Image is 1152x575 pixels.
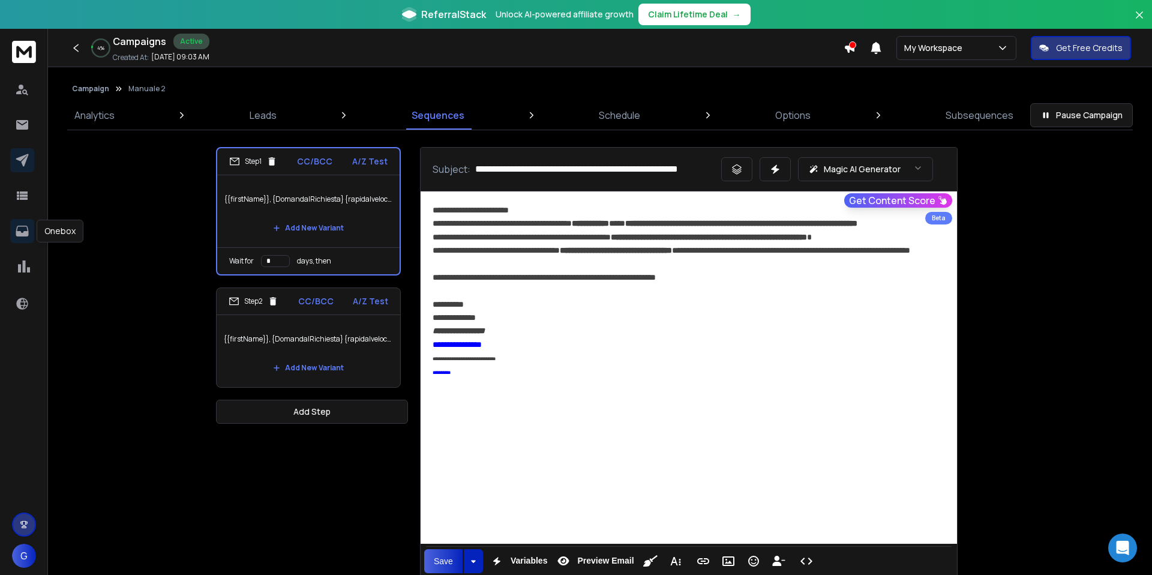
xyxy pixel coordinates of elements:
li: Step2CC/BCCA/Z Test{{firstName}}, {Domanda|Richiesta} {rapida|veloce|breve}Add New Variant [216,287,401,388]
div: Active [173,34,209,49]
button: Claim Lifetime Deal→ [638,4,751,25]
button: Campaign [72,84,109,94]
p: Wait for [229,256,254,266]
button: Magic AI Generator [798,157,933,181]
p: Options [775,108,811,122]
button: Clean HTML [639,549,662,573]
button: Code View [795,549,818,573]
button: Variables [485,549,550,573]
a: Schedule [592,101,647,130]
button: G [12,544,36,568]
p: Leads [250,108,277,122]
a: Sequences [404,101,472,130]
a: Analytics [67,101,122,130]
span: Variables [508,556,550,566]
p: Magic AI Generator [824,163,901,175]
li: Step1CC/BCCA/Z Test{{firstName}}, {Domanda|Richiesta} {rapida|veloce|breve}Add New VariantWait fo... [216,147,401,275]
a: Leads [242,101,284,130]
p: A/Z Test [352,155,388,167]
button: Get Free Credits [1031,36,1131,60]
div: Step 2 [229,296,278,307]
p: {{firstName}}, {Domanda|Richiesta} {rapida|veloce|breve} [224,322,393,356]
p: Schedule [599,108,640,122]
div: Open Intercom Messenger [1108,534,1137,562]
button: Add Step [216,400,408,424]
button: Close banner [1132,7,1147,36]
button: Save [424,549,463,573]
button: Add New Variant [263,216,353,240]
p: Created At: [113,53,149,62]
p: 4 % [97,44,104,52]
p: My Workspace [904,42,967,54]
p: Sequences [412,108,464,122]
p: CC/BCC [297,155,332,167]
button: Insert Image (⌘P) [717,549,740,573]
p: Manuale 2 [128,84,166,94]
span: Preview Email [575,556,636,566]
button: More Text [664,549,687,573]
a: Options [768,101,818,130]
p: CC/BCC [298,295,334,307]
button: Insert Link (⌘K) [692,549,715,573]
p: Subsequences [946,108,1013,122]
button: Add New Variant [263,356,353,380]
p: Get Free Credits [1056,42,1123,54]
p: Analytics [74,108,115,122]
p: [DATE] 09:03 AM [151,52,209,62]
span: → [733,8,741,20]
div: Step 1 [229,156,277,167]
button: Insert Unsubscribe Link [767,549,790,573]
button: Get Content Score [844,193,952,208]
p: {{firstName}}, {Domanda|Richiesta} {rapida|veloce|breve} [224,182,392,216]
p: A/Z Test [353,295,388,307]
a: Subsequences [938,101,1021,130]
button: Pause Campaign [1030,103,1133,127]
div: Onebox [37,220,83,242]
span: ReferralStack [421,7,486,22]
p: Unlock AI-powered affiliate growth [496,8,634,20]
div: Beta [925,212,952,224]
p: days, then [297,256,331,266]
button: Preview Email [552,549,636,573]
p: Subject: [433,162,470,176]
h1: Campaigns [113,34,166,49]
button: Emoticons [742,549,765,573]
